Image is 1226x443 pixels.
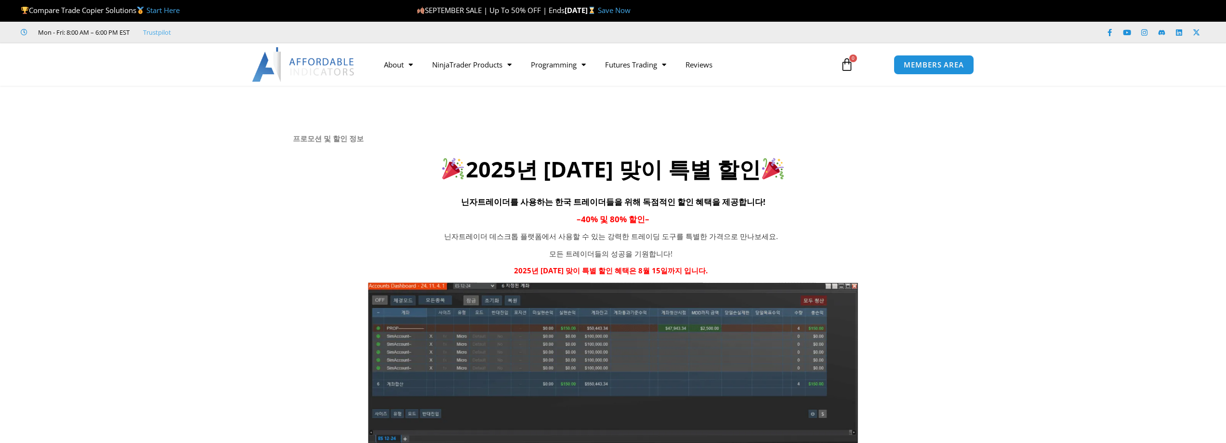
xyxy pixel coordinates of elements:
[588,7,595,14] img: ⌛
[143,27,171,38] a: Trustpilot
[21,7,28,14] img: 🏆
[417,5,565,15] span: SEPTEMBER SALE | Up To 50% OFF | Ends
[521,54,595,76] a: Programming
[422,54,521,76] a: NinjaTrader Products
[442,158,464,179] img: 🎉
[577,214,581,225] span: –
[595,54,676,76] a: Futures Trading
[849,54,857,62] span: 0
[904,61,964,68] span: MEMBERS AREA
[417,7,424,14] img: 🍂
[252,47,356,82] img: LogoAI | Affordable Indicators – NinjaTrader
[461,196,765,207] span: 닌자트레이더를 사용하는 한국 트레이더들을 위해 독점적인 할인 혜택을 제공합니다!
[826,51,868,79] a: 0
[413,230,809,243] p: 닌자트레이더 데스크톱 플랫폼에서 사용할 수 있는 강력한 트레이딩 도구를 특별한 가격으로 만나보세요.
[598,5,631,15] a: Save Now
[293,155,934,184] h2: 2025년 [DATE] 맞이 특별 할인
[514,266,708,275] strong: 2025년 [DATE] 맞이 특별 할인 혜택은 8월 15일까지 입니다.
[137,7,144,14] img: 🥇
[676,54,722,76] a: Reviews
[36,27,130,38] span: Mon - Fri: 8:00 AM – 6:00 PM EST
[645,214,649,225] span: –
[374,54,829,76] nav: Menu
[581,214,645,225] span: 40% 및 80% 할인
[374,54,422,76] a: About
[21,5,180,15] span: Compare Trade Copier Solutions
[413,247,809,261] p: 모든 트레이더들의 성공을 기원합니다!
[762,158,784,179] img: 🎉
[894,55,974,75] a: MEMBERS AREA
[565,5,598,15] strong: [DATE]
[293,134,934,143] h6: 프로모션 및 할인 정보
[146,5,180,15] a: Start Here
